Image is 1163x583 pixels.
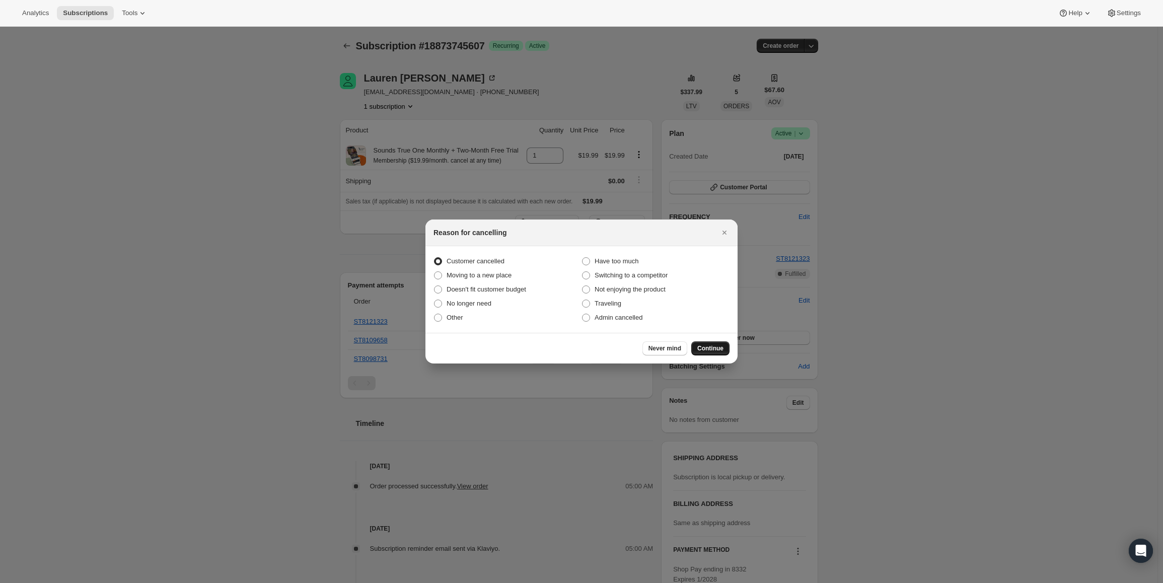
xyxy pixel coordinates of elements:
span: Subscriptions [63,9,108,17]
span: Admin cancelled [595,314,642,321]
button: Settings [1101,6,1147,20]
div: Open Intercom Messenger [1129,539,1153,563]
button: Help [1052,6,1098,20]
button: Continue [691,341,730,355]
span: Other [447,314,463,321]
span: Help [1068,9,1082,17]
span: Moving to a new place [447,271,512,279]
button: Close [717,226,732,240]
span: Analytics [22,9,49,17]
button: Tools [116,6,154,20]
span: Settings [1117,9,1141,17]
span: Tools [122,9,137,17]
button: Never mind [642,341,687,355]
h2: Reason for cancelling [433,228,506,238]
span: Customer cancelled [447,257,504,265]
button: Subscriptions [57,6,114,20]
span: Never mind [648,344,681,352]
button: Analytics [16,6,55,20]
span: Have too much [595,257,638,265]
span: Switching to a competitor [595,271,668,279]
span: Not enjoying the product [595,285,666,293]
span: Traveling [595,300,621,307]
span: Continue [697,344,723,352]
span: No longer need [447,300,491,307]
span: Doesn't fit customer budget [447,285,526,293]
